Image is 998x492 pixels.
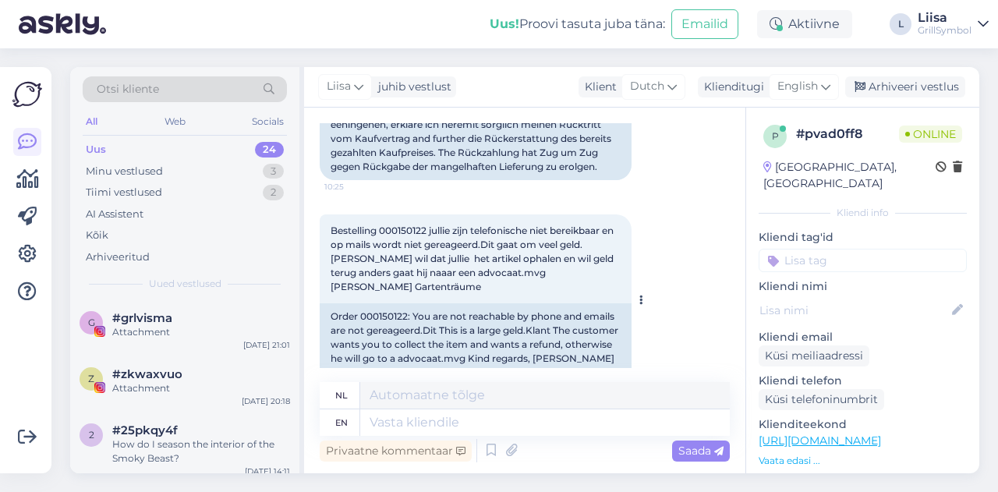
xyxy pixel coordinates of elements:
[161,111,189,132] div: Web
[772,130,779,142] span: p
[757,10,852,38] div: Aktiivne
[630,78,664,95] span: Dutch
[112,367,182,381] span: #zkwaxvuo
[845,76,965,97] div: Arhiveeri vestlus
[918,24,971,37] div: GrillSymbol
[149,277,221,291] span: Uued vestlused
[490,15,665,34] div: Proovi tasuta juba täna:
[899,126,962,143] span: Online
[89,429,94,441] span: 2
[242,395,290,407] div: [DATE] 20:18
[112,423,178,437] span: #25pkqy4f
[671,9,738,39] button: Emailid
[890,13,911,35] div: L
[320,441,472,462] div: Privaatne kommentaar
[88,373,94,384] span: z
[255,142,284,158] div: 24
[263,164,284,179] div: 3
[112,311,172,325] span: #grlvisma
[763,159,936,192] div: [GEOGRAPHIC_DATA], [GEOGRAPHIC_DATA]
[759,206,967,220] div: Kliendi info
[83,111,101,132] div: All
[759,389,884,410] div: Küsi telefoninumbrit
[918,12,971,24] div: Liisa
[796,125,899,143] div: # pvad0ff8
[331,225,616,292] span: Bestelling 000150122 jullie zijn telefonische niet bereikbaar en op mails wordt niet gereageerd.D...
[918,12,989,37] a: LiisaGrillSymbol
[263,185,284,200] div: 2
[759,302,949,319] input: Lisa nimi
[86,250,150,265] div: Arhiveeritud
[86,185,162,200] div: Tiimi vestlused
[86,207,143,222] div: AI Assistent
[327,78,351,95] span: Liisa
[12,80,42,109] img: Askly Logo
[243,339,290,351] div: [DATE] 21:01
[698,79,764,95] div: Klienditugi
[335,382,348,409] div: nl
[112,325,290,339] div: Attachment
[759,416,967,433] p: Klienditeekond
[759,454,967,468] p: Vaata edasi ...
[579,79,617,95] div: Klient
[97,81,159,97] span: Otsi kliente
[759,229,967,246] p: Kliendi tag'id
[324,181,383,193] span: 10:25
[249,111,287,132] div: Socials
[86,164,163,179] div: Minu vestlused
[759,345,869,366] div: Küsi meiliaadressi
[678,444,724,458] span: Saada
[759,434,881,448] a: [URL][DOMAIN_NAME]
[759,278,967,295] p: Kliendi nimi
[490,16,519,31] b: Uus!
[86,228,108,243] div: Kõik
[112,381,290,395] div: Attachment
[759,373,967,389] p: Kliendi telefon
[112,437,290,465] div: How do I season the interior of the Smoky Beast?
[320,303,632,386] div: Order 000150122: You are not reachable by phone and emails are not gereageerd.Dit This is a large...
[335,409,348,436] div: en
[759,249,967,272] input: Lisa tag
[86,142,106,158] div: Uus
[777,78,818,95] span: English
[88,317,95,328] span: g
[245,465,290,477] div: [DATE] 14:11
[759,329,967,345] p: Kliendi email
[372,79,451,95] div: juhib vestlust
